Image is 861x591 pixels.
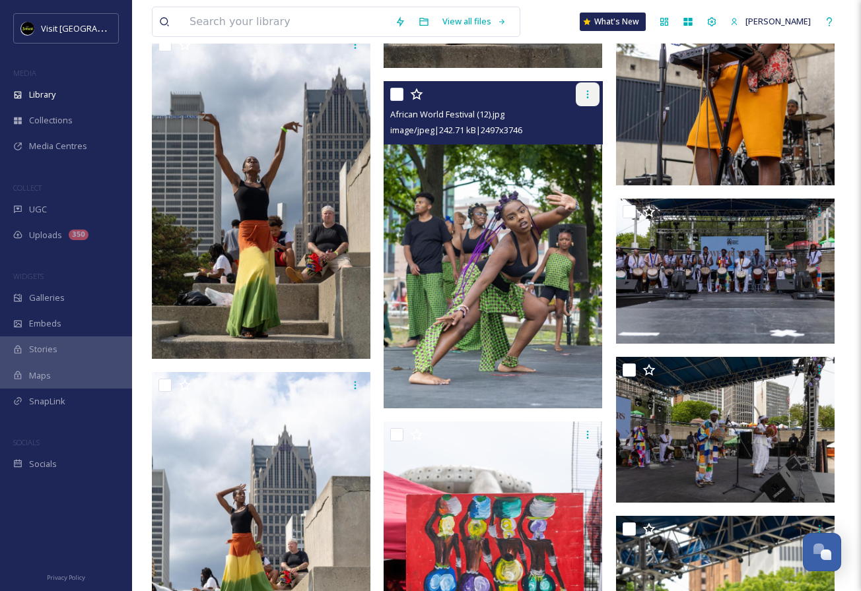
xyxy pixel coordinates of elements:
span: African World Festival (12).jpg [390,108,504,120]
span: SnapLink [29,395,65,408]
span: Embeds [29,317,61,330]
img: African World Festival (15).jpg [616,357,835,503]
span: UGC [29,203,47,216]
a: What's New [580,13,646,31]
span: WIDGETS [13,271,44,281]
img: African World Festival (12).jpg [384,81,602,409]
a: Privacy Policy [47,569,85,584]
div: 350 [69,230,88,240]
span: Collections [29,114,73,127]
span: Privacy Policy [47,573,85,582]
span: Maps [29,369,51,382]
span: SOCIALS [13,437,40,447]
span: Socials [29,458,57,470]
span: MEDIA [13,68,36,78]
span: Media Centres [29,140,87,152]
span: Stories [29,343,57,356]
img: African World Festival (20).jpg [616,199,835,344]
span: Uploads [29,229,62,241]
span: image/jpeg | 242.71 kB | 2497 x 3746 [390,124,522,136]
input: Search your library [183,7,388,36]
span: Library [29,88,55,101]
img: VISIT%20DETROIT%20LOGO%20-%20BLACK%20BACKGROUND.png [21,22,34,35]
span: Visit [GEOGRAPHIC_DATA] [41,22,143,34]
img: African World Festival (28).jpg [152,32,370,359]
a: View all files [436,9,513,34]
span: COLLECT [13,183,42,193]
button: Open Chat [803,533,841,571]
span: Galleries [29,292,65,304]
a: [PERSON_NAME] [724,9,817,34]
span: [PERSON_NAME] [745,15,811,27]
